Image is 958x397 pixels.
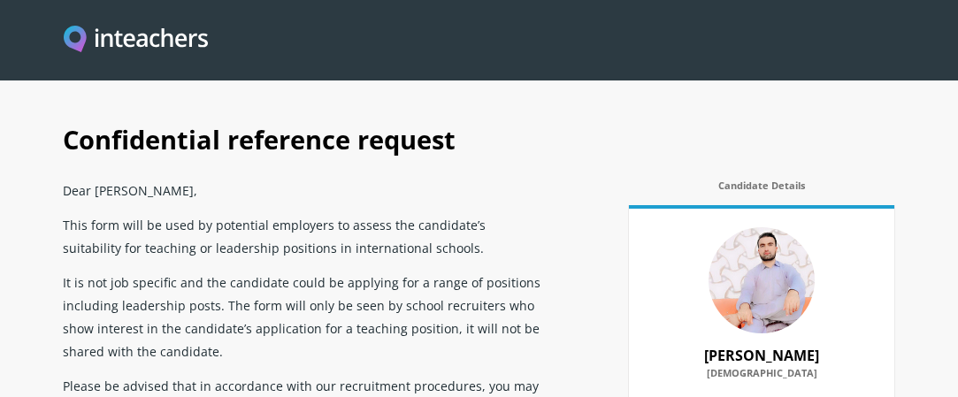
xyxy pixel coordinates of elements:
[64,26,208,55] img: Inteachers
[647,367,877,388] label: [DEMOGRAPHIC_DATA]
[63,172,540,207] p: Dear [PERSON_NAME],
[63,103,894,172] h1: Confidential reference request
[63,264,540,368] p: It is not job specific and the candidate could be applying for a range of positions including lea...
[709,227,815,333] img: 80209
[64,26,208,55] a: Visit this site's homepage
[629,179,894,201] label: Candidate Details
[63,207,540,264] p: This form will be used by potential employers to assess the candidate’s suitability for teaching ...
[704,346,819,365] strong: [PERSON_NAME]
